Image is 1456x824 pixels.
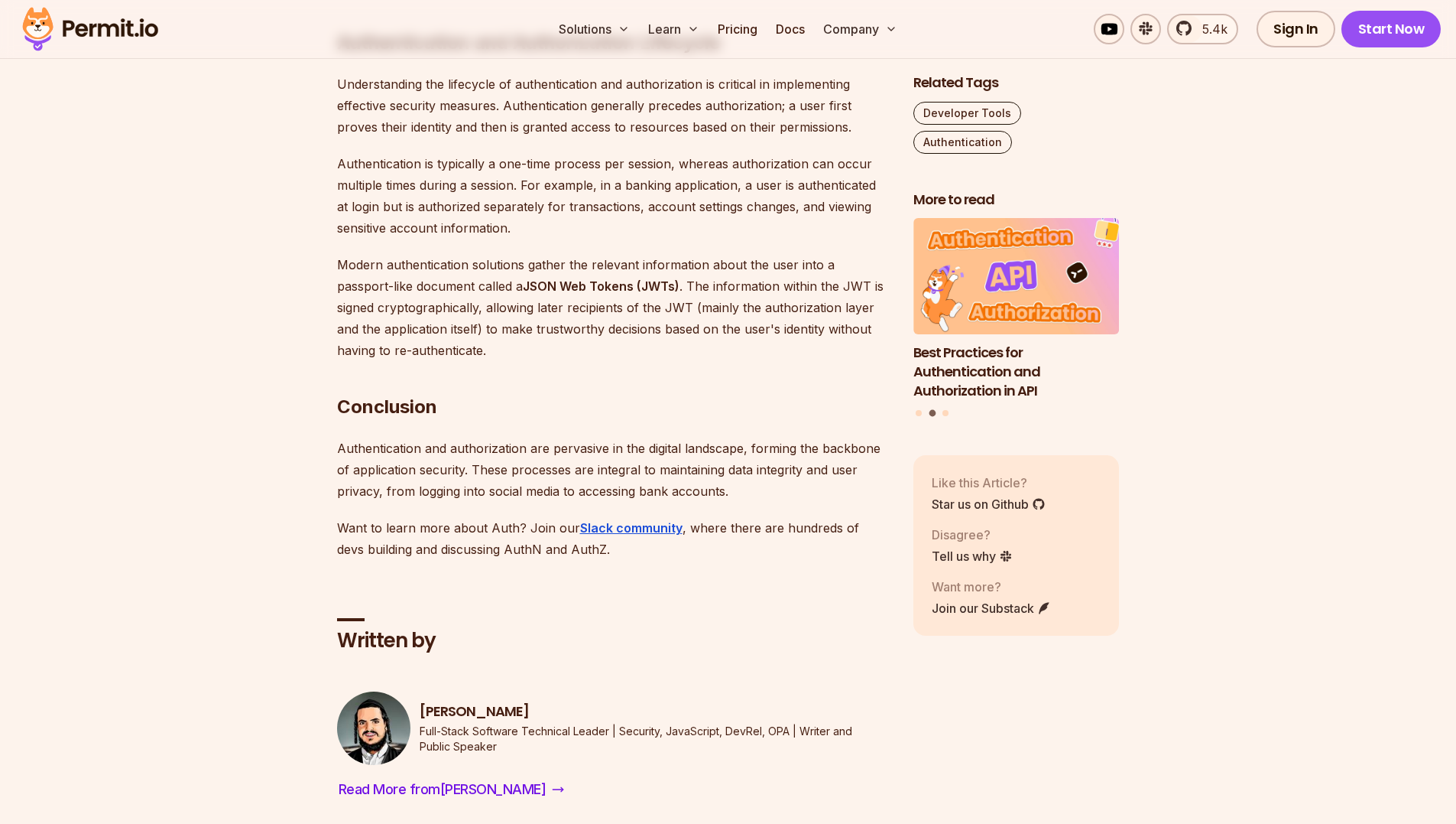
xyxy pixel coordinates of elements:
p: Want to learn more about Auth? Join our , where there are hundreds of devs building and discussin... [337,517,889,560]
p: Modern authentication solutions gather the relevant information about the user into a passport-li... [337,254,889,361]
a: Slack community [580,520,683,536]
p: Understanding the lifecycle of authentication and authorization is critical in implementing effec... [337,73,889,138]
a: Read More from[PERSON_NAME] [337,777,566,802]
img: Best Practices for Authentication and Authorization in API [913,219,1120,335]
p: Like this Article? [932,474,1046,492]
a: Docs [770,14,811,44]
a: Star us on Github [932,495,1046,513]
button: Go to slide 1 [916,410,922,416]
button: Go to slide 3 [942,410,949,416]
div: Posts [913,219,1120,419]
a: Sign In [1257,11,1335,47]
a: Developer Tools [913,102,1021,125]
a: Start Now [1341,11,1441,47]
h2: Written by [337,627,889,655]
p: Disagree? [932,526,1013,544]
a: Pricing [712,14,764,44]
h2: More to read [913,191,1120,210]
img: Gabriel L. Manor [337,692,410,765]
button: Learn [642,14,705,44]
img: Permit logo [15,3,165,55]
a: Best Practices for Authentication and Authorization in APIBest Practices for Authentication and A... [913,219,1120,401]
p: Authentication and authorization are pervasive in the digital landscape, forming the backbone of ... [337,438,889,502]
p: Want more? [932,578,1051,596]
p: Full-Stack Software Technical Leader | Security, JavaScript, DevRel, OPA | Writer and Public Speaker [420,724,889,754]
a: Tell us why [932,547,1013,565]
a: 5.4k [1167,14,1238,44]
li: 2 of 3 [913,219,1120,401]
span: 5.4k [1193,20,1227,38]
button: Company [817,14,903,44]
span: Read More from [PERSON_NAME] [339,779,546,800]
button: Go to slide 2 [929,410,936,417]
a: Authentication [913,131,1012,154]
h3: [PERSON_NAME] [420,702,889,721]
h2: Conclusion [337,334,889,419]
a: Join our Substack [932,599,1051,617]
h3: Best Practices for Authentication and Authorization in API [913,344,1120,400]
p: Authentication is typically a one-time process per session, whereas authorization can occur multi... [337,153,889,239]
button: Solutions [553,14,636,44]
strong: JSON Web Tokens (JWTs) [523,278,679,294]
h2: Related Tags [913,73,1120,93]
